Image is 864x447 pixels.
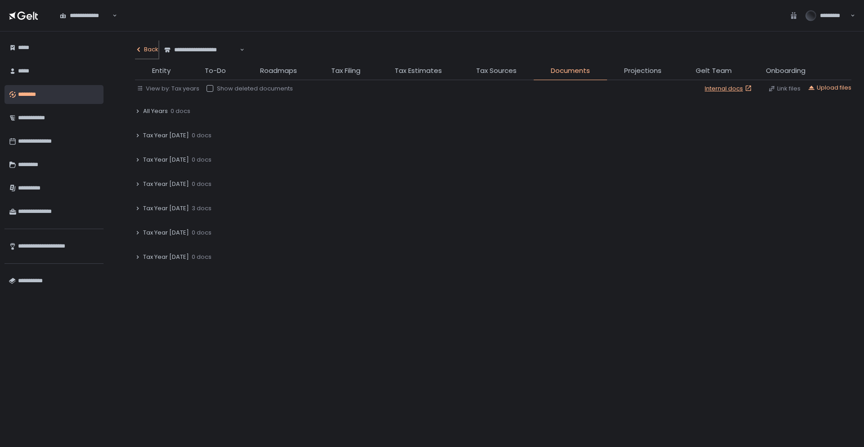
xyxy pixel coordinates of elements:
[135,45,158,54] div: Back
[705,85,754,93] a: Internal docs
[192,180,211,188] span: 0 docs
[143,229,189,237] span: Tax Year [DATE]
[111,11,112,20] input: Search for option
[192,156,211,164] span: 0 docs
[551,66,590,76] span: Documents
[143,131,189,140] span: Tax Year [DATE]
[331,66,360,76] span: Tax Filing
[135,41,158,59] button: Back
[476,66,517,76] span: Tax Sources
[152,66,171,76] span: Entity
[238,45,239,54] input: Search for option
[766,66,805,76] span: Onboarding
[192,204,211,212] span: 3 docs
[143,253,189,261] span: Tax Year [DATE]
[260,66,297,76] span: Roadmaps
[192,229,211,237] span: 0 docs
[143,107,168,115] span: All Years
[143,156,189,164] span: Tax Year [DATE]
[143,204,189,212] span: Tax Year [DATE]
[696,66,732,76] span: Gelt Team
[192,131,211,140] span: 0 docs
[171,107,190,115] span: 0 docs
[192,253,211,261] span: 0 docs
[137,85,199,93] button: View by: Tax years
[158,41,244,59] div: Search for option
[395,66,442,76] span: Tax Estimates
[54,6,117,25] div: Search for option
[768,85,801,93] button: Link files
[205,66,226,76] span: To-Do
[808,84,851,92] button: Upload files
[143,180,189,188] span: Tax Year [DATE]
[624,66,661,76] span: Projections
